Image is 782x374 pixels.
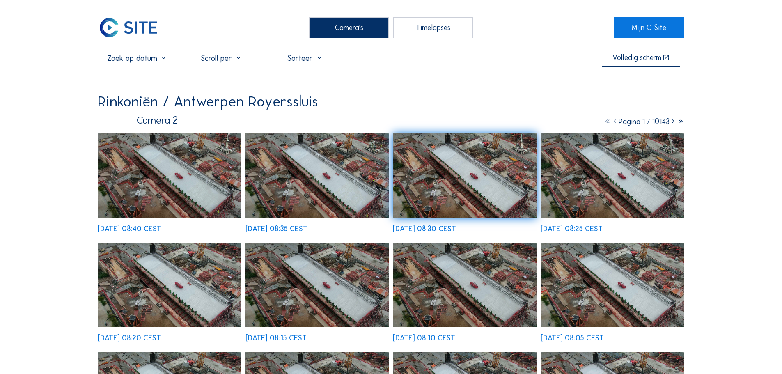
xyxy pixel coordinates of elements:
a: Mijn C-Site [614,17,684,38]
img: image_52910852 [393,133,537,218]
div: Rinkoniën / Antwerpen Royerssluis [98,94,318,109]
div: Volledig scherm [612,54,661,62]
div: [DATE] 08:20 CEST [98,335,161,342]
div: Camera's [309,17,389,38]
div: [DATE] 08:35 CEST [245,225,307,233]
div: [DATE] 08:25 CEST [541,225,603,233]
img: C-SITE Logo [98,17,159,38]
div: Timelapses [393,17,473,38]
img: image_52910703 [541,133,684,218]
div: [DATE] 08:30 CEST [393,225,456,233]
img: image_52911091 [98,133,241,218]
img: image_52910185 [541,243,684,327]
div: [DATE] 08:05 CEST [541,335,604,342]
img: image_52910475 [245,243,389,327]
div: [DATE] 08:15 CEST [245,335,307,342]
input: Zoek op datum 󰅀 [98,53,177,63]
div: [DATE] 08:40 CEST [98,225,161,233]
span: Pagina 1 / 10143 [619,117,670,126]
img: image_52910941 [245,133,389,218]
img: image_52910328 [393,243,537,327]
img: image_52910549 [98,243,241,327]
div: [DATE] 08:10 CEST [393,335,455,342]
div: Camera 2 [98,115,178,126]
a: C-SITE Logo [98,17,168,38]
